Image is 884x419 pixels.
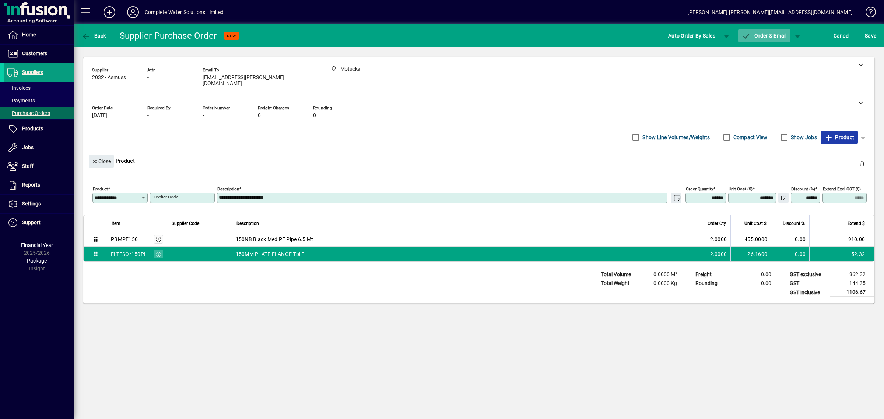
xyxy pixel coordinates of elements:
span: Staff [22,163,34,169]
button: Product [821,131,858,144]
span: Customers [22,50,47,56]
td: 144.35 [830,279,874,288]
span: Order Qty [708,219,726,228]
a: Customers [4,45,74,63]
td: Total Volume [597,270,642,279]
app-page-header-button: Delete [853,160,871,167]
span: Auto Order By Sales [668,30,715,42]
td: 0.0000 Kg [642,279,686,288]
a: Staff [4,157,74,176]
div: FLTESO/150PL [111,250,147,258]
div: Supplier Purchase Order [120,30,217,42]
button: Close [89,155,114,168]
div: [PERSON_NAME] [PERSON_NAME][EMAIL_ADDRESS][DOMAIN_NAME] [687,6,853,18]
button: Change Price Levels [778,193,789,203]
span: Financial Year [21,242,53,248]
a: Jobs [4,138,74,157]
app-page-header-button: Back [74,29,114,42]
span: Invoices [7,85,31,91]
mat-label: Description [217,186,239,191]
td: 2.0000 [701,247,730,261]
button: Order & Email [738,29,790,42]
td: GST [786,279,830,288]
span: ave [865,30,876,42]
span: 0 [258,113,261,119]
span: Payments [7,98,35,103]
td: 0.00 [771,247,809,261]
mat-label: Product [93,186,108,191]
td: 910.00 [809,232,874,247]
td: 52.32 [809,247,874,261]
label: Show Jobs [789,134,817,141]
td: 0.00 [771,232,809,247]
span: Package [27,258,47,264]
button: Cancel [832,29,852,42]
span: Jobs [22,144,34,150]
app-page-header-button: Close [87,158,116,164]
span: [DATE] [92,113,107,119]
span: NEW [227,34,236,38]
span: Discount % [783,219,805,228]
span: - [203,113,204,119]
mat-label: Unit Cost ($) [729,186,753,191]
span: Order & Email [742,33,787,39]
span: Reports [22,182,40,188]
label: Compact View [732,134,768,141]
span: Extend $ [848,219,865,228]
td: 1106.67 [830,288,874,297]
td: Total Weight [597,279,642,288]
span: [EMAIL_ADDRESS][PERSON_NAME][DOMAIN_NAME] [203,75,313,87]
a: Support [4,214,74,232]
div: Complete Water Solutions Limited [145,6,224,18]
span: Cancel [834,30,850,42]
span: Home [22,32,36,38]
a: Reports [4,176,74,194]
span: Description [236,219,259,228]
td: 962.32 [830,270,874,279]
a: Settings [4,195,74,213]
a: Payments [4,94,74,107]
span: 150NB Black Med PE Pipe 6.5 Mt [236,236,313,243]
button: Add [98,6,121,19]
td: GST exclusive [786,270,830,279]
span: Suppliers [22,69,43,75]
span: Products [22,126,43,131]
a: Purchase Orders [4,107,74,119]
label: Show Line Volumes/Weights [641,134,710,141]
td: 0.0000 M³ [642,270,686,279]
td: 0.00 [736,279,780,288]
span: 0 [313,113,316,119]
a: Home [4,26,74,44]
span: Settings [22,201,41,207]
span: Support [22,219,41,225]
td: 26.1600 [730,247,771,261]
button: Delete [853,155,871,172]
span: Back [81,33,106,39]
a: Invoices [4,82,74,94]
span: Product [824,131,854,143]
button: Back [80,29,108,42]
span: - [147,113,149,119]
td: GST inclusive [786,288,830,297]
td: Rounding [692,279,736,288]
td: 2.0000 [701,232,730,247]
mat-label: Discount (%) [791,186,815,191]
span: Supplier Code [172,219,199,228]
span: Purchase Orders [7,110,50,116]
td: 455.0000 [730,232,771,247]
button: Auto Order By Sales [664,29,719,42]
span: 150MM PLATE FLANGE Tbl E [236,250,305,258]
div: Product [83,147,874,174]
button: Save [863,29,878,42]
span: S [865,33,868,39]
button: Profile [121,6,145,19]
a: Products [4,120,74,138]
mat-label: Supplier Code [152,194,178,200]
div: PBMPE150 [111,236,138,243]
mat-label: Extend excl GST ($) [823,186,861,191]
td: Freight [692,270,736,279]
span: Item [112,219,120,228]
span: Close [92,155,111,168]
span: Unit Cost $ [744,219,767,228]
span: - [147,75,149,81]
